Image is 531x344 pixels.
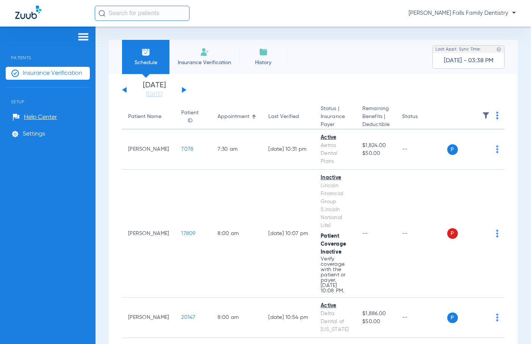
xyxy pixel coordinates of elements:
[447,312,458,323] span: P
[447,228,458,239] span: P
[321,174,350,182] div: Inactive
[122,129,175,170] td: [PERSON_NAME]
[321,182,350,230] div: Lincoln Financial Group (Lincoln National Life)
[321,256,350,294] p: Verify coverage with the patient or payer. [DATE] 10:08 PM.
[315,105,356,129] th: Status |
[444,57,493,65] span: [DATE] - 03:38 PM
[262,129,315,170] td: [DATE] 10:31 PM
[211,129,262,170] td: 7:30 AM
[128,59,164,66] span: Schedule
[23,130,45,138] span: Settings
[268,113,299,121] div: Last Verified
[218,113,249,121] div: Appointment
[447,144,458,155] span: P
[128,113,161,121] div: Patient Name
[24,114,57,121] span: Help Center
[13,114,57,121] a: Help Center
[15,6,41,19] img: Zuub Logo
[321,142,350,166] div: Aetna Dental Plans
[122,170,175,298] td: [PERSON_NAME]
[99,10,105,17] img: Search Icon
[321,234,346,255] span: Patient Coverage Inactive
[496,47,501,52] img: last sync help info
[435,46,481,53] span: Last Appt. Sync Time:
[141,47,150,57] img: Schedule
[6,44,90,60] span: Patients
[77,32,89,41] img: hamburger-icon
[132,91,177,98] a: [DATE]
[23,69,82,77] span: Insurance Verification
[218,113,256,121] div: Appointment
[211,298,262,338] td: 8:00 AM
[181,109,199,125] div: Patient ID
[396,129,447,170] td: --
[128,113,169,121] div: Patient Name
[268,113,309,121] div: Last Verified
[493,308,531,344] iframe: Chat Widget
[132,82,177,98] li: [DATE]
[321,310,350,334] div: Delta Dental of [US_STATE]
[362,318,390,326] span: $50.00
[181,315,195,320] span: 20147
[356,105,396,129] th: Remaining Benefits |
[362,142,390,150] span: $1,824.00
[496,145,498,153] img: group-dot-blue.svg
[362,310,390,318] span: $1,886.00
[396,170,447,298] td: --
[122,298,175,338] td: [PERSON_NAME]
[482,112,490,119] img: filter.svg
[396,298,447,338] td: --
[211,170,262,298] td: 8:00 AM
[259,47,268,57] img: History
[496,230,498,237] img: group-dot-blue.svg
[321,302,350,310] div: Active
[175,59,234,66] span: Insurance Verification
[396,105,447,129] th: Status
[321,134,350,142] div: Active
[262,170,315,298] td: [DATE] 10:07 PM
[200,47,209,57] img: Manual Insurance Verification
[95,6,190,21] input: Search for patients
[362,121,390,129] span: Deductible
[321,113,350,129] span: Insurance Payer
[181,109,205,125] div: Patient ID
[409,9,516,17] span: [PERSON_NAME] Falls Family Dentistry
[181,147,193,152] span: 7078
[181,231,195,236] span: 17809
[245,59,281,66] span: History
[362,150,390,158] span: $50.00
[496,112,498,119] img: group-dot-blue.svg
[362,231,368,236] span: --
[262,298,315,338] td: [DATE] 10:54 PM
[6,88,90,104] span: Setup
